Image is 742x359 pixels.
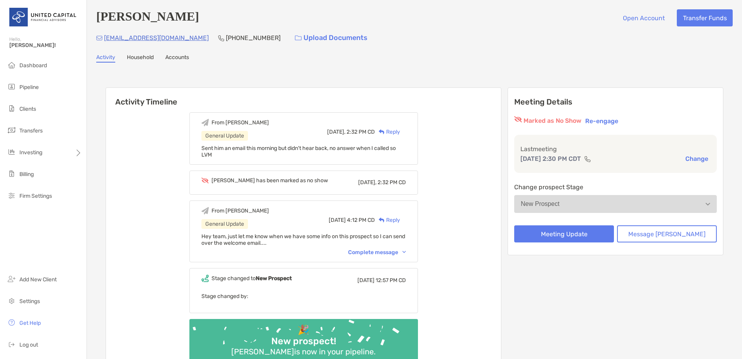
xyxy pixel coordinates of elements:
div: Complete message [348,249,406,256]
p: [PHONE_NUMBER] [226,33,281,43]
img: Confetti [189,319,418,355]
span: [DATE], [358,179,376,186]
button: Re-engage [583,116,621,125]
span: Add New Client [19,276,57,283]
b: New Prospect [256,275,292,282]
img: logout icon [7,340,16,349]
img: button icon [295,35,302,41]
img: Event icon [201,119,209,126]
img: clients icon [7,104,16,113]
span: [PERSON_NAME]! [9,42,82,49]
img: Event icon [201,275,209,282]
span: 2:32 PM CD [378,179,406,186]
div: New prospect! [268,336,339,347]
a: Activity [96,54,115,63]
span: Firm Settings [19,193,52,199]
button: Transfer Funds [677,9,733,26]
img: Reply icon [379,218,385,223]
span: Dashboard [19,62,47,69]
img: get-help icon [7,318,16,327]
span: [DATE], [327,129,345,135]
button: Meeting Update [514,225,614,242]
img: firm-settings icon [7,191,16,200]
span: 12:57 PM CD [376,277,406,284]
span: Log out [19,342,38,348]
button: Change [683,155,711,163]
img: Open dropdown arrow [706,203,710,206]
div: [PERSON_NAME] is now in your pipeline. [228,347,379,356]
img: settings icon [7,296,16,305]
img: Event icon [201,178,209,183]
p: [DATE] 2:30 PM CDT [520,154,581,164]
a: Upload Documents [290,30,373,46]
span: [DATE] [357,277,374,284]
span: Pipeline [19,84,39,91]
div: Reply [375,216,400,224]
img: transfers icon [7,125,16,135]
div: Reply [375,128,400,136]
img: United Capital Logo [9,3,77,31]
div: 🎉 [295,324,312,336]
p: Marked as No Show [524,116,581,125]
span: Settings [19,298,40,305]
div: New Prospect [521,200,560,207]
h4: [PERSON_NAME] [96,9,199,26]
span: 4:12 PM CD [347,217,375,223]
img: pipeline icon [7,82,16,91]
img: Email Icon [96,36,102,40]
p: [EMAIL_ADDRESS][DOMAIN_NAME] [104,33,209,43]
div: [PERSON_NAME] has been marked as no show [212,177,328,184]
span: Sent him an email this morning but didn't hear back, no answer when I called so LVM [201,145,396,158]
span: Clients [19,106,36,112]
span: Billing [19,171,34,178]
h6: Activity Timeline [106,88,501,106]
img: Chevron icon [402,251,406,253]
span: Hey team, just let me know when we have some info on this prospect so I can send over the welcome... [201,233,405,246]
img: investing icon [7,147,16,157]
p: Last meeting [520,144,711,154]
button: Open Account [617,9,671,26]
span: 2:32 PM CD [347,129,375,135]
img: dashboard icon [7,60,16,70]
span: Transfers [19,127,43,134]
img: billing icon [7,169,16,178]
a: Household [127,54,154,63]
img: add_new_client icon [7,274,16,284]
img: Event icon [201,207,209,214]
span: Get Help [19,320,41,326]
button: Message [PERSON_NAME] [617,225,717,242]
p: Meeting Details [514,97,717,107]
img: communication type [584,156,591,162]
div: From [PERSON_NAME] [212,207,269,214]
div: From [PERSON_NAME] [212,119,269,126]
button: New Prospect [514,195,717,213]
p: Stage changed by: [201,291,406,301]
img: Phone Icon [218,35,224,41]
div: Stage changed to [212,275,292,282]
span: Investing [19,149,42,156]
p: Change prospect Stage [514,182,717,192]
img: red eyr [514,116,522,122]
a: Accounts [165,54,189,63]
img: Reply icon [379,129,385,134]
span: [DATE] [329,217,346,223]
div: General Update [201,219,248,229]
div: General Update [201,131,248,141]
